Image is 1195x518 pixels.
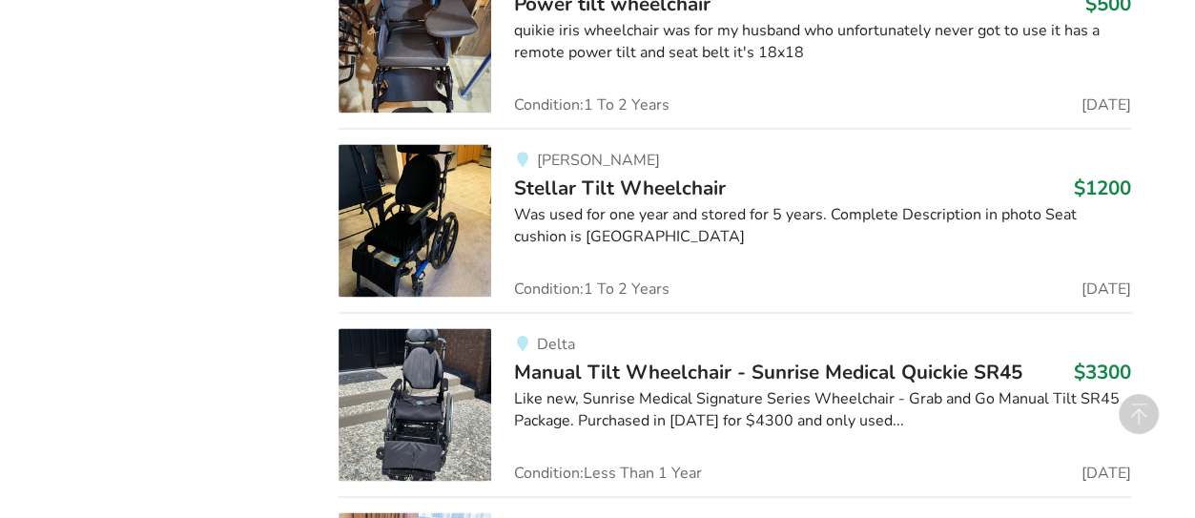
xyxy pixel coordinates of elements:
div: quikie iris wheelchair was for my husband who unfortunately never got to use it has a remote powe... [514,20,1131,64]
span: Condition: 1 To 2 Years [514,97,670,113]
img: mobility-stellar tilt wheelchair [339,144,491,297]
h3: $1200 [1074,176,1131,200]
img: mobility-manual tilt wheelchair - sunrise medical quickie sr45 [339,328,491,481]
a: mobility-manual tilt wheelchair - sunrise medical quickie sr45DeltaManual Tilt Wheelchair - Sunri... [339,312,1131,496]
h3: $3300 [1074,360,1131,384]
span: Condition: Less Than 1 Year [514,466,702,481]
span: Delta [536,334,574,355]
span: Manual Tilt Wheelchair - Sunrise Medical Quickie SR45 [514,359,1022,385]
span: [DATE] [1082,97,1131,113]
span: [DATE] [1082,281,1131,297]
span: Stellar Tilt Wheelchair [514,175,726,201]
span: [DATE] [1082,466,1131,481]
a: mobility-stellar tilt wheelchair [PERSON_NAME]Stellar Tilt Wheelchair$1200Was used for one year a... [339,128,1131,312]
span: Condition: 1 To 2 Years [514,281,670,297]
div: Was used for one year and stored for 5 years. Complete Description in photo Seat cushion is [GEOG... [514,204,1131,248]
div: Like new, Sunrise Medical Signature Series Wheelchair - Grab and Go Manual Tilt SR45 Package. Pur... [514,388,1131,432]
span: [PERSON_NAME] [536,150,659,171]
